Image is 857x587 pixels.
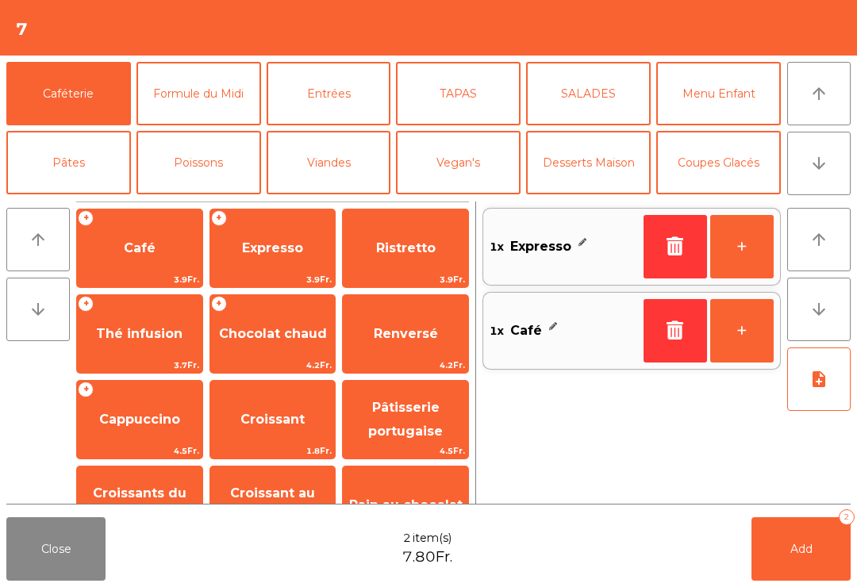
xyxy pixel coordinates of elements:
[656,62,781,125] button: Menu Enfant
[78,210,94,226] span: +
[413,530,452,547] span: item(s)
[6,208,70,271] button: arrow_upward
[490,319,504,343] span: 1x
[267,62,391,125] button: Entrées
[787,208,851,271] button: arrow_upward
[510,235,571,259] span: Expresso
[29,300,48,319] i: arrow_downward
[211,210,227,226] span: +
[210,272,336,287] span: 3.9Fr.
[124,240,156,255] span: Café
[343,358,468,373] span: 4.2Fr.
[267,131,391,194] button: Viandes
[77,272,202,287] span: 3.9Fr.
[809,230,828,249] i: arrow_upward
[403,530,411,547] span: 2
[368,400,443,439] span: Pâtisserie portugaise
[787,278,851,341] button: arrow_downward
[710,215,774,278] button: +
[490,235,504,259] span: 1x
[790,542,813,556] span: Add
[787,347,851,411] button: note_add
[402,547,452,568] span: 7.80Fr.
[526,62,651,125] button: SALADES
[343,443,468,458] span: 4.5Fr.
[396,131,521,194] button: Vegan's
[6,517,106,581] button: Close
[242,240,303,255] span: Expresso
[349,497,463,512] span: Pain au chocolat
[78,382,94,397] span: +
[809,300,828,319] i: arrow_downward
[376,240,436,255] span: Ristretto
[809,370,828,389] i: note_add
[219,326,327,341] span: Chocolat chaud
[510,319,542,343] span: Café
[78,296,94,312] span: +
[210,358,336,373] span: 4.2Fr.
[99,412,180,427] span: Cappuccino
[710,299,774,363] button: +
[16,17,28,41] h4: 7
[6,278,70,341] button: arrow_downward
[526,131,651,194] button: Desserts Maison
[787,132,851,195] button: arrow_downward
[136,131,261,194] button: Poissons
[787,62,851,125] button: arrow_upward
[210,443,336,458] span: 1.8Fr.
[751,517,851,581] button: Add2
[396,62,521,125] button: TAPAS
[77,443,202,458] span: 4.5Fr.
[136,62,261,125] button: Formule du Midi
[240,412,305,427] span: Croissant
[839,509,855,525] div: 2
[93,485,186,524] span: Croissants du Porto
[77,358,202,373] span: 3.7Fr.
[809,154,828,173] i: arrow_downward
[6,131,131,194] button: Pâtes
[29,230,48,249] i: arrow_upward
[374,326,438,341] span: Renversé
[96,326,183,341] span: Thé infusion
[343,272,468,287] span: 3.9Fr.
[656,131,781,194] button: Coupes Glacés
[809,84,828,103] i: arrow_upward
[6,62,131,125] button: Caféterie
[230,485,315,524] span: Croissant au chocolat pt
[211,296,227,312] span: +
